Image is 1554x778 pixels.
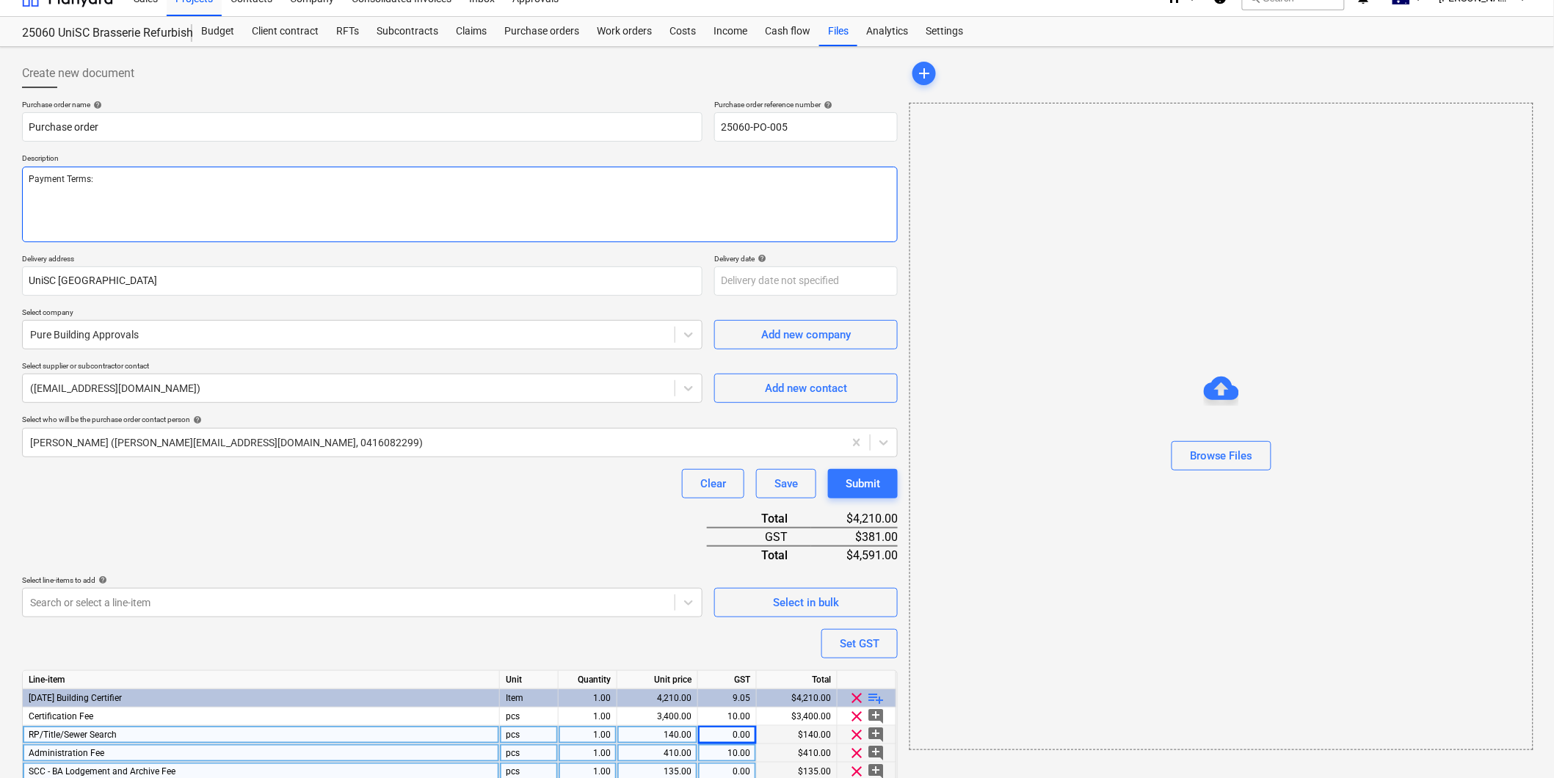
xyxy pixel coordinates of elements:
[714,374,898,403] button: Add new contact
[559,671,617,689] div: Quantity
[868,744,885,762] span: add_comment
[757,726,838,744] div: $140.00
[704,689,750,708] div: 9.05
[682,469,744,498] button: Clear
[22,112,702,142] input: Document name
[714,266,898,296] input: Delivery date not specified
[29,766,175,777] span: SCC - BA Lodgement and Archive Fee
[774,474,798,493] div: Save
[1172,441,1271,470] button: Browse Files
[811,546,898,564] div: $4,591.00
[704,726,750,744] div: 0.00
[29,748,104,758] span: Administration Fee
[29,730,117,740] span: RP/Title/Sewer Search
[846,474,880,493] div: Submit
[757,744,838,763] div: $410.00
[714,320,898,349] button: Add new company
[192,17,243,46] a: Budget
[190,415,202,424] span: help
[22,361,702,374] p: Select supplier or subcontractor contact
[1190,446,1253,465] div: Browse Files
[704,708,750,726] div: 10.00
[707,528,811,546] div: GST
[447,17,495,46] div: Claims
[707,546,811,564] div: Total
[707,510,811,528] div: Total
[915,65,933,82] span: add
[698,671,757,689] div: GST
[755,254,766,263] span: help
[500,726,559,744] div: pcs
[821,101,832,109] span: help
[756,469,816,498] button: Save
[714,112,898,142] input: Order number
[22,575,702,585] div: Select line-items to add
[761,325,851,344] div: Add new company
[623,744,691,763] div: 410.00
[714,254,898,263] div: Delivery date
[243,17,327,46] a: Client contract
[661,17,705,46] a: Costs
[849,726,866,744] span: clear
[840,634,879,653] div: Set GST
[500,744,559,763] div: pcs
[564,744,611,763] div: 1.00
[757,708,838,726] div: $3,400.00
[909,103,1533,750] div: Browse Files
[22,266,702,296] input: Delivery address
[564,726,611,744] div: 1.00
[564,708,611,726] div: 1.00
[617,671,698,689] div: Unit price
[623,708,691,726] div: 3,400.00
[564,689,611,708] div: 1.00
[22,26,175,41] div: 25060 UniSC Brasserie Refurbishment
[588,17,661,46] a: Work orders
[757,689,838,708] div: $4,210.00
[22,167,898,242] textarea: Payment Terms:
[705,17,756,46] a: Income
[811,528,898,546] div: $381.00
[819,17,857,46] a: Files
[495,17,588,46] a: Purchase orders
[1481,708,1554,778] iframe: Chat Widget
[90,101,102,109] span: help
[22,153,898,166] p: Description
[868,726,885,744] span: add_comment
[623,689,691,708] div: 4,210.00
[849,708,866,725] span: clear
[500,708,559,726] div: pcs
[857,17,917,46] a: Analytics
[811,510,898,528] div: $4,210.00
[22,308,702,320] p: Select company
[773,593,839,612] div: Select in bulk
[714,588,898,617] button: Select in bulk
[821,629,898,658] button: Set GST
[22,100,702,109] div: Purchase order name
[23,671,500,689] div: Line-item
[327,17,368,46] a: RFTs
[849,744,866,762] span: clear
[95,575,107,584] span: help
[765,379,847,398] div: Add new contact
[849,689,866,707] span: clear
[917,17,972,46] a: Settings
[500,689,559,708] div: Item
[868,708,885,725] span: add_comment
[868,689,885,707] span: playlist_add
[756,17,819,46] a: Cash flow
[623,726,691,744] div: 140.00
[714,100,898,109] div: Purchase order reference number
[368,17,447,46] a: Subcontracts
[22,254,702,266] p: Delivery address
